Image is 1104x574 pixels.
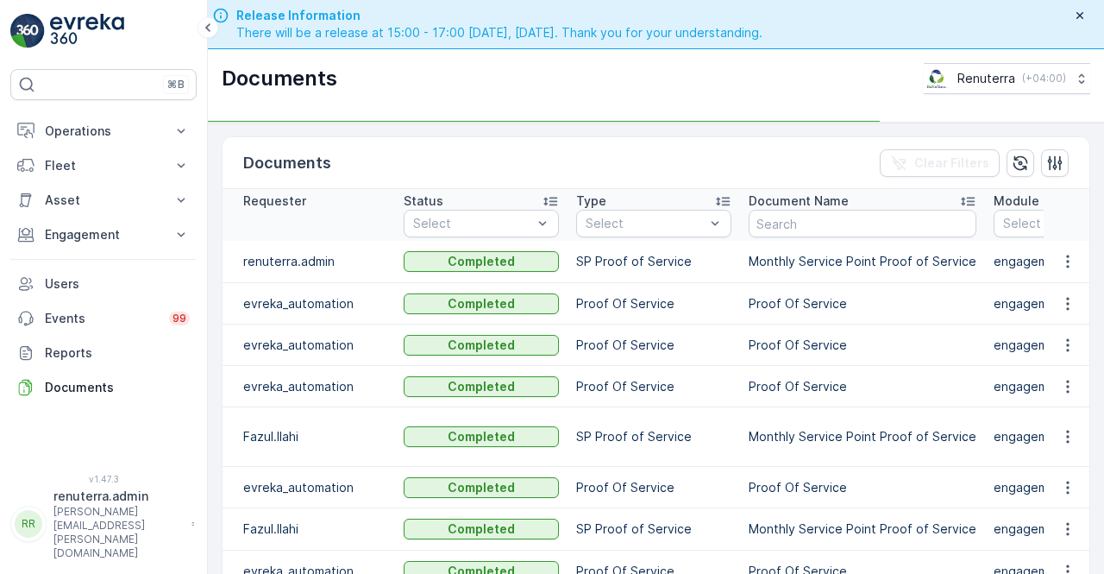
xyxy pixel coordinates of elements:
[223,407,395,467] td: Fazul.Ilahi
[740,467,985,508] td: Proof Of Service
[45,310,159,327] p: Events
[10,14,45,48] img: logo
[45,344,190,362] p: Reports
[404,293,559,314] button: Completed
[749,192,849,210] p: Document Name
[586,215,705,232] p: Select
[45,192,162,209] p: Asset
[222,65,337,92] p: Documents
[404,477,559,498] button: Completed
[404,335,559,356] button: Completed
[10,218,197,252] button: Engagement
[568,325,740,366] td: Proof Of Service
[10,336,197,370] a: Reports
[568,366,740,407] td: Proof Of Service
[223,366,395,407] td: evreka_automation
[45,123,162,140] p: Operations
[576,192,606,210] p: Type
[413,215,532,232] p: Select
[404,426,559,447] button: Completed
[223,467,395,508] td: evreka_automation
[45,275,190,293] p: Users
[957,70,1015,87] p: Renuterra
[448,520,515,538] p: Completed
[740,407,985,467] td: Monthly Service Point Proof of Service
[568,508,740,551] td: SP Proof of Service
[172,312,186,325] p: 99
[223,325,395,366] td: evreka_automation
[50,14,124,48] img: logo_light-DOdMpM7g.png
[53,488,183,505] p: renuterra.admin
[924,69,950,88] img: Screenshot_2024-07-26_at_13.33.01.png
[243,151,331,175] p: Documents
[404,376,559,397] button: Completed
[740,325,985,366] td: Proof Of Service
[740,283,985,325] td: Proof Of Service
[223,508,395,551] td: Fazul.Ilahi
[15,510,42,538] div: RR
[924,63,1090,94] button: Renuterra(+04:00)
[448,337,515,354] p: Completed
[568,467,740,508] td: Proof Of Service
[448,253,515,270] p: Completed
[236,24,762,41] span: There will be a release at 15:00 - 17:00 [DATE], [DATE]. Thank you for your understanding.
[448,479,515,496] p: Completed
[10,370,197,405] a: Documents
[10,183,197,218] button: Asset
[568,241,740,283] td: SP Proof of Service
[223,283,395,325] td: evreka_automation
[740,241,985,283] td: Monthly Service Point Proof of Service
[994,192,1039,210] p: Module
[740,508,985,551] td: Monthly Service Point Proof of Service
[10,267,197,301] a: Users
[45,157,162,174] p: Fleet
[568,283,740,325] td: Proof Of Service
[10,114,197,148] button: Operations
[243,192,306,210] p: Requester
[223,241,395,283] td: renuterra.admin
[880,149,1000,177] button: Clear Filters
[236,7,762,24] span: Release Information
[10,474,197,484] span: v 1.47.3
[448,378,515,395] p: Completed
[45,226,162,243] p: Engagement
[404,251,559,272] button: Completed
[45,379,190,396] p: Documents
[914,155,989,172] p: Clear Filters
[10,301,197,336] a: Events99
[749,210,976,237] input: Search
[1022,72,1066,85] p: ( +04:00 )
[448,295,515,312] p: Completed
[568,407,740,467] td: SP Proof of Service
[10,488,197,560] button: RRrenuterra.admin[PERSON_NAME][EMAIL_ADDRESS][PERSON_NAME][DOMAIN_NAME]
[10,148,197,183] button: Fleet
[167,78,185,91] p: ⌘B
[404,192,443,210] p: Status
[740,366,985,407] td: Proof Of Service
[404,519,559,539] button: Completed
[448,428,515,445] p: Completed
[53,505,183,560] p: [PERSON_NAME][EMAIL_ADDRESS][PERSON_NAME][DOMAIN_NAME]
